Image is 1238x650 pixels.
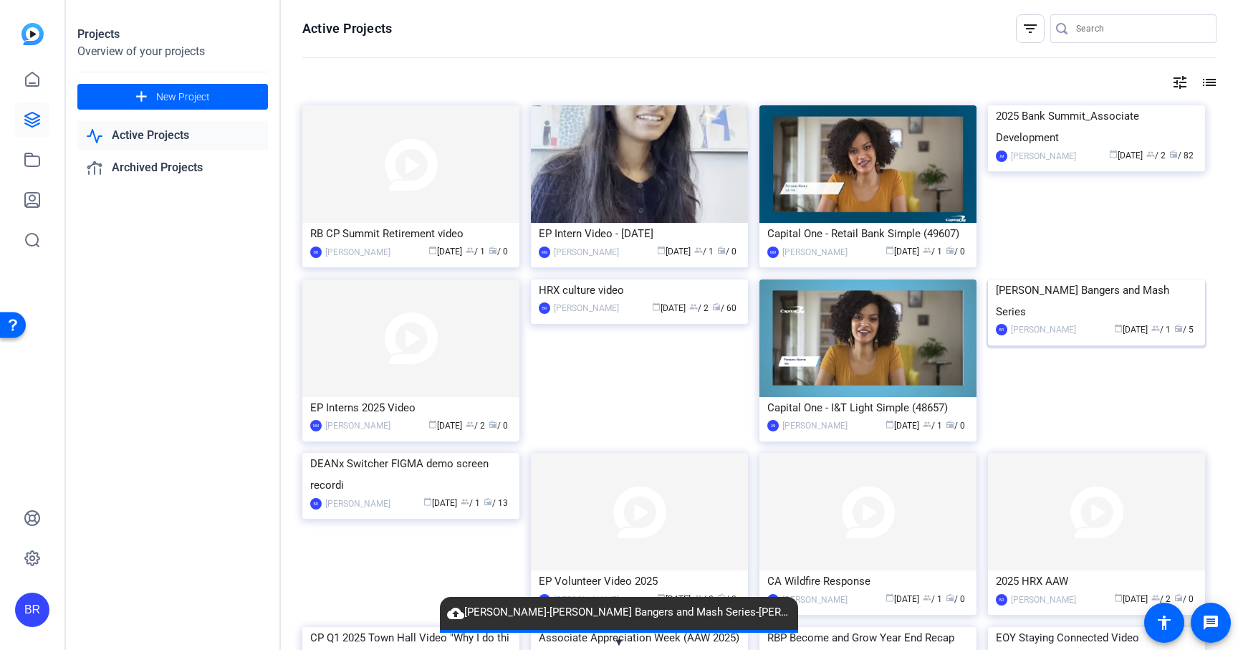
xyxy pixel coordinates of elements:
div: MM [539,594,550,606]
div: 2025 Bank Summit_Associate Development [996,105,1197,148]
div: [PERSON_NAME] [554,593,619,607]
div: [PERSON_NAME] [554,301,619,315]
span: radio [946,420,954,429]
div: [PERSON_NAME] [782,419,848,433]
div: BR [310,498,322,510]
input: Search [1076,20,1205,37]
span: calendar_today [428,246,437,254]
mat-icon: list [1199,74,1217,91]
span: [DATE] [886,421,919,431]
span: calendar_today [1114,593,1123,602]
span: group [689,302,698,311]
span: group [1151,324,1160,333]
span: [DATE] [657,594,691,604]
span: / 0 [946,594,965,604]
span: / 2 [1151,594,1171,604]
div: [PERSON_NAME] Bangers and Mash Series [996,279,1197,322]
span: group [461,497,469,506]
span: [DATE] [1109,150,1143,161]
div: DEANx Switcher FIGMA demo screen recordi [310,453,512,496]
span: calendar_today [652,302,661,311]
div: Capital One - Retail Bank Simple (49607) [767,223,969,244]
span: / 0 [946,421,965,431]
div: [PERSON_NAME] [1011,322,1076,337]
div: Overview of your projects [77,43,268,60]
span: / 2 [466,421,485,431]
span: group [923,593,931,602]
span: calendar_today [1109,150,1118,158]
div: MM [767,247,779,258]
div: RR [767,594,779,606]
span: [PERSON_NAME]-[PERSON_NAME] Bangers and Mash Series-[PERSON_NAME]- Bangers and Mash Video Series-... [440,604,798,621]
span: / 1 [923,594,942,604]
span: calendar_today [886,593,894,602]
h1: Active Projects [302,20,392,37]
div: [PERSON_NAME] [325,419,390,433]
div: MM [310,420,322,431]
span: / 1 [923,247,942,257]
span: group [694,246,703,254]
div: EP Interns 2025 Video [310,397,512,419]
mat-icon: add [133,88,150,106]
span: ▼ [614,636,625,649]
span: radio [717,593,726,602]
span: radio [1169,150,1178,158]
span: / 2 [1146,150,1166,161]
mat-icon: cloud_upload [447,605,464,622]
span: / 0 [489,421,508,431]
div: BR [15,593,49,627]
div: [PERSON_NAME] [1011,149,1076,163]
span: / 1 [466,247,485,257]
div: CP Q1 2025 Town Hall Video "Why I do thi [310,627,512,649]
span: radio [946,246,954,254]
div: Projects [77,26,268,43]
span: group [1146,150,1155,158]
div: JM [767,420,779,431]
span: group [923,420,931,429]
span: / 60 [712,303,736,313]
span: [DATE] [1114,594,1148,604]
div: RB CP Summit Retirement video [310,223,512,244]
span: / 0 [717,594,736,604]
span: / 1 [694,247,714,257]
span: calendar_today [886,246,894,254]
span: / 0 [489,247,508,257]
span: calendar_today [657,246,666,254]
div: CA Wildfire Response [767,570,969,592]
div: [PERSON_NAME] [325,497,390,511]
span: radio [712,302,721,311]
a: Active Projects [77,121,268,150]
a: Archived Projects [77,153,268,183]
mat-icon: accessibility [1156,614,1173,631]
span: radio [484,497,492,506]
div: [PERSON_NAME] [325,245,390,259]
span: radio [1174,324,1183,333]
span: radio [946,593,954,602]
div: [PERSON_NAME] [554,245,619,259]
span: / 2 [694,594,714,604]
span: radio [489,420,497,429]
span: radio [489,246,497,254]
span: calendar_today [1114,324,1123,333]
div: 2025 HRX AAW [996,570,1197,592]
span: / 0 [946,247,965,257]
span: [DATE] [1114,325,1148,335]
span: calendar_today [886,420,894,429]
span: [DATE] [428,421,462,431]
div: JM [996,150,1007,162]
div: Associate Appreciation Week (AAW 2025) [539,627,740,649]
span: [DATE] [652,303,686,313]
span: [DATE] [886,247,919,257]
mat-icon: message [1202,614,1219,631]
span: group [1151,593,1160,602]
div: EP Volunteer Video 2025 [539,570,740,592]
span: group [466,420,474,429]
span: calendar_today [423,497,432,506]
mat-icon: filter_list [1022,20,1039,37]
span: [DATE] [428,247,462,257]
span: group [694,593,703,602]
div: [PERSON_NAME] [1011,593,1076,607]
button: New Project [77,84,268,110]
span: / 5 [1174,325,1194,335]
div: BR [310,247,322,258]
